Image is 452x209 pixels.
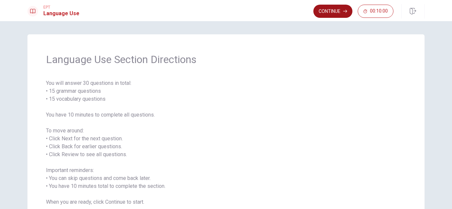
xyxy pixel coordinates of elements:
span: 00:10:00 [370,9,388,14]
button: 00:10:00 [358,5,393,18]
span: EPT [43,5,79,10]
button: Continue [313,5,352,18]
span: Language Use Section Directions [46,53,406,66]
h1: Language Use [43,10,79,17]
span: You will answer 30 questions in total: • 15 grammar questions • 15 vocabulary questions You have ... [46,79,406,206]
